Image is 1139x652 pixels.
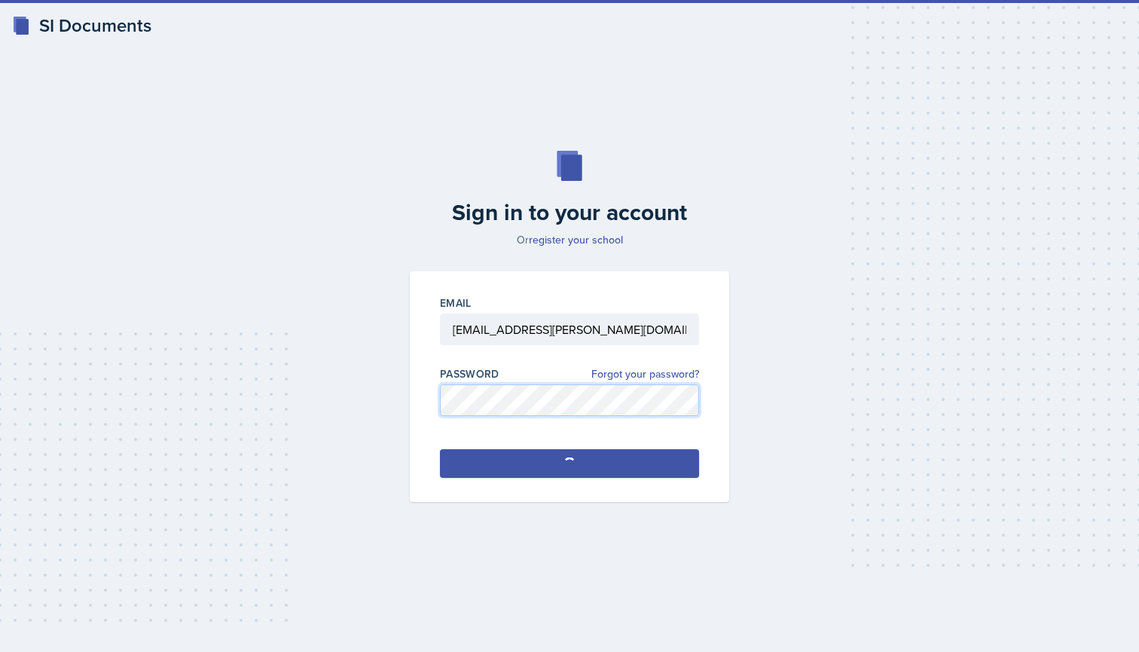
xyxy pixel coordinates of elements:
a: SI Documents [12,12,151,39]
h2: Sign in to your account [401,199,738,226]
a: register your school [529,232,623,247]
label: Email [440,295,472,311]
label: Password [440,366,499,381]
input: Email [440,314,699,345]
a: Forgot your password? [591,366,699,382]
p: Or [401,232,738,247]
